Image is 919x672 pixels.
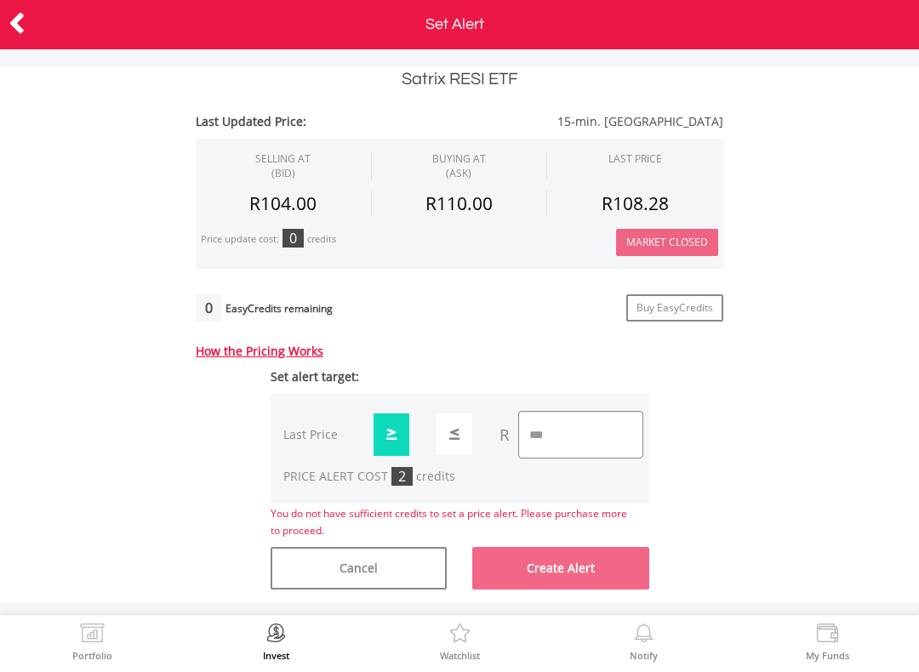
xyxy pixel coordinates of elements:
[499,424,518,447] span: R
[806,651,849,660] label: My Funds
[440,624,480,660] a: Watchlist
[283,229,304,248] div: 0
[806,624,849,660] a: My Funds
[631,624,657,647] img: View Notifications
[196,113,415,130] span: Last Updated Price:
[255,166,311,180] span: (BID)
[616,229,718,256] button: Market Closed
[630,651,658,660] label: Notify
[271,368,649,394] span: Set alert target:
[630,624,658,660] a: Notify
[72,624,112,660] a: Portfolio
[201,233,279,246] div: Price update cost:
[425,191,493,215] span: R110.00
[72,651,112,660] label: Portfolio
[255,151,311,180] div: SELLING AT
[307,233,336,246] div: credits
[225,303,333,317] div: EasyCredits remaining
[447,624,473,647] img: Watchlist
[263,624,289,660] a: Invest
[432,151,486,180] span: BUYING AT
[249,191,317,215] span: R104.00
[602,191,669,215] span: R108.28
[271,426,365,443] div: Last Price
[263,651,289,660] label: Invest
[814,624,841,647] img: View Funds
[415,113,723,130] span: 15-min. [GEOGRAPHIC_DATA]
[271,506,627,538] span: You do not have sufficient credits to set a price alert. Please purchase more to proceed.
[263,624,289,647] img: Invest Now
[472,547,649,589] button: Create Alert
[271,547,448,589] button: Cancel
[626,294,723,322] a: Buy EasyCredits
[196,343,323,359] a: How the Pricing Works
[440,651,480,660] label: Watchlist
[608,151,662,166] div: LAST PRICE
[79,624,106,647] img: View Portfolio
[416,470,455,487] div: credits
[432,166,486,180] span: (ASK)
[391,467,413,486] div: 2
[283,470,388,487] div: PRICE ALERT COST
[196,294,222,322] div: 0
